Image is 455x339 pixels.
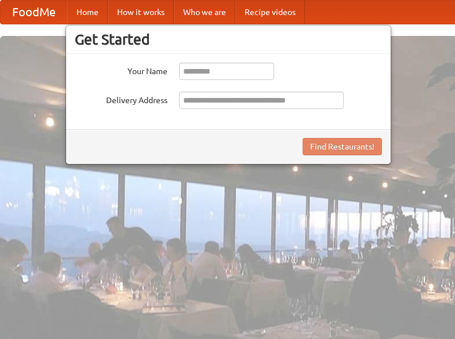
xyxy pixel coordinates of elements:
[67,1,108,24] a: Home
[75,63,168,77] label: Your Name
[75,92,168,106] label: Delivery Address
[303,138,382,155] button: Find Restaurants!
[174,1,235,24] a: Who we are
[75,31,382,48] h3: Get Started
[235,1,305,24] a: Recipe videos
[108,1,174,24] a: How it works
[1,1,67,24] a: FoodMe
